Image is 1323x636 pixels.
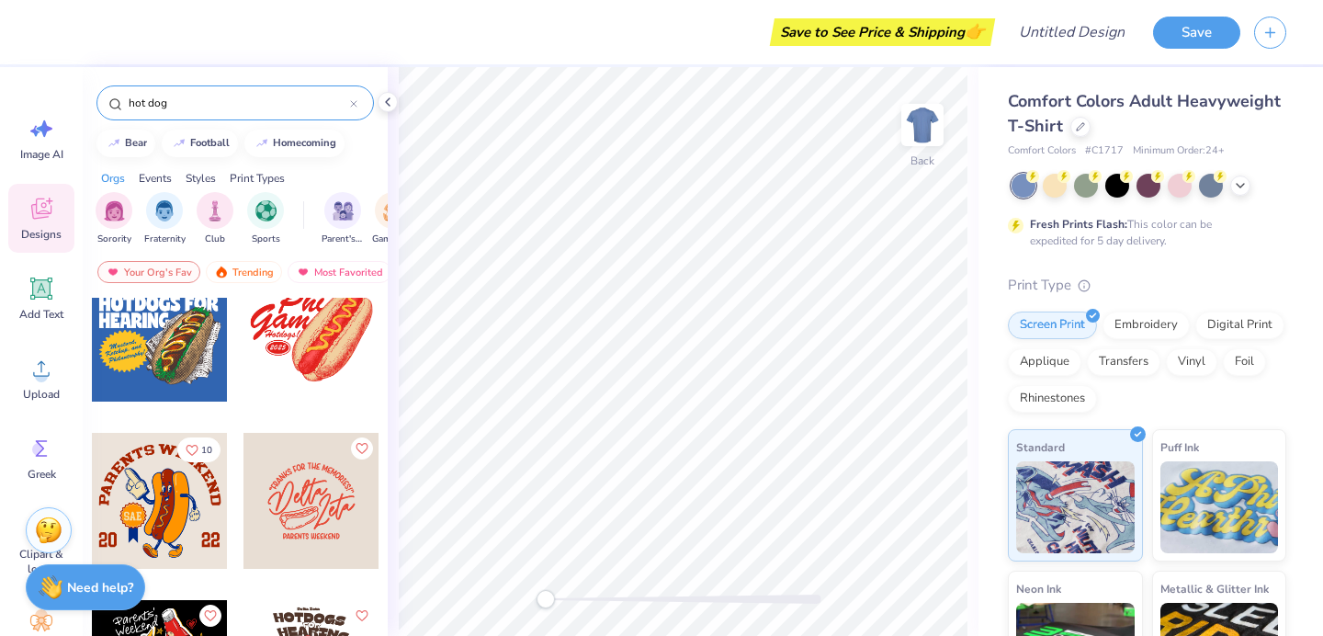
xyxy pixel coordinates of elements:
[537,590,555,608] div: Accessibility label
[11,547,72,576] span: Clipart & logos
[965,20,985,42] span: 👉
[322,192,364,246] div: filter for Parent's Weekend
[96,192,132,246] div: filter for Sorority
[107,138,121,149] img: trend_line.gif
[1223,348,1266,376] div: Foil
[252,233,280,246] span: Sports
[1016,461,1135,553] img: Standard
[1008,312,1097,339] div: Screen Print
[383,200,404,221] img: Game Day Image
[910,153,934,169] div: Back
[254,138,269,149] img: trend_line.gif
[162,130,238,157] button: football
[1160,437,1199,457] span: Puff Ink
[1160,579,1269,598] span: Metallic & Glitter Ink
[247,192,284,246] button: filter button
[96,130,155,157] button: bear
[127,94,350,112] input: Try "Alpha"
[1030,217,1127,232] strong: Fresh Prints Flash:
[97,233,131,246] span: Sorority
[214,266,229,278] img: trending.gif
[154,200,175,221] img: Fraternity Image
[1030,216,1256,249] div: This color can be expedited for 5 day delivery.
[96,192,132,246] button: filter button
[1004,14,1139,51] input: Untitled Design
[139,170,172,187] div: Events
[19,307,63,322] span: Add Text
[1008,90,1281,137] span: Comfort Colors Adult Heavyweight T-Shirt
[372,233,414,246] span: Game Day
[322,192,364,246] button: filter button
[106,266,120,278] img: most_fav.gif
[199,605,221,627] button: Like
[197,192,233,246] div: filter for Club
[101,170,125,187] div: Orgs
[28,467,56,482] span: Greek
[144,192,186,246] button: filter button
[1016,437,1065,457] span: Standard
[1008,348,1081,376] div: Applique
[144,233,186,246] span: Fraternity
[255,200,277,221] img: Sports Image
[273,138,336,148] div: homecoming
[172,138,187,149] img: trend_line.gif
[206,261,282,283] div: Trending
[351,437,373,460] button: Like
[1008,385,1097,413] div: Rhinestones
[1102,312,1190,339] div: Embroidery
[1160,461,1279,553] img: Puff Ink
[205,200,225,221] img: Club Image
[1016,579,1061,598] span: Neon Ink
[247,192,284,246] div: filter for Sports
[372,192,414,246] button: filter button
[1153,17,1240,49] button: Save
[177,437,220,462] button: Like
[1195,312,1284,339] div: Digital Print
[1087,348,1160,376] div: Transfers
[23,387,60,402] span: Upload
[296,266,311,278] img: most_fav.gif
[1008,143,1076,159] span: Comfort Colors
[67,579,133,596] strong: Need help?
[1085,143,1124,159] span: # C1717
[104,200,125,221] img: Sorority Image
[904,107,941,143] img: Back
[97,261,200,283] div: Your Org's Fav
[1008,275,1286,296] div: Print Type
[186,170,216,187] div: Styles
[190,138,230,148] div: football
[372,192,414,246] div: filter for Game Day
[333,200,354,221] img: Parent's Weekend Image
[125,138,147,148] div: bear
[201,446,212,455] span: 10
[20,147,63,162] span: Image AI
[322,233,364,246] span: Parent's Weekend
[197,192,233,246] button: filter button
[205,233,225,246] span: Club
[1166,348,1217,376] div: Vinyl
[288,261,391,283] div: Most Favorited
[144,192,186,246] div: filter for Fraternity
[775,18,990,46] div: Save to See Price & Shipping
[1133,143,1225,159] span: Minimum Order: 24 +
[351,605,373,627] button: Like
[244,130,345,157] button: homecoming
[230,170,285,187] div: Print Types
[21,227,62,242] span: Designs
